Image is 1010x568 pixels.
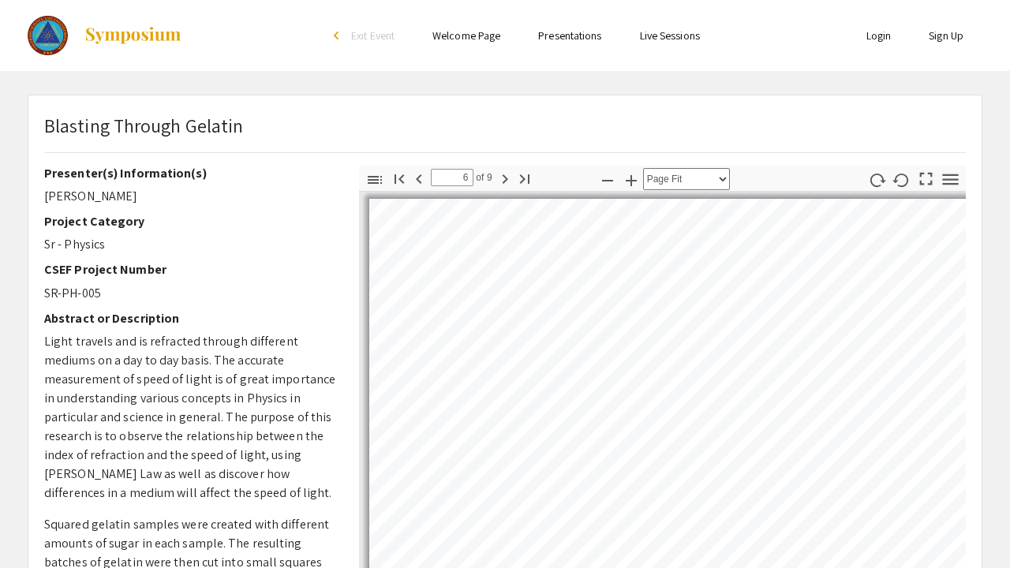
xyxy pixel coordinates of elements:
[888,168,915,191] button: Rotate Counterclockwise
[594,168,621,191] button: Zoom Out
[44,262,335,277] h2: CSEF Project Number
[473,169,492,186] span: of 9
[640,28,700,43] a: Live Sessions
[44,311,335,326] h2: Abstract or Description
[929,28,963,43] a: Sign Up
[44,332,335,503] p: Light travels and is refracted through different mediums on a day to day basis. The accurate meas...
[643,168,730,190] select: Zoom
[386,166,413,189] button: Go to First Page
[618,168,645,191] button: Zoom In
[492,166,518,189] button: Next Page
[432,28,500,43] a: Welcome Page
[44,187,335,206] p: [PERSON_NAME]
[28,16,182,55] a: The Colorado Science & Engineering Fair
[406,166,432,189] button: Previous Page
[44,214,335,229] h2: Project Category
[538,28,601,43] a: Presentations
[28,16,68,55] img: The Colorado Science & Engineering Fair
[511,166,538,189] button: Go to Last Page
[44,235,335,254] p: Sr - Physics
[44,166,335,181] h2: Presenter(s) Information(s)
[913,166,940,189] button: Switch to Presentation Mode
[44,284,335,303] p: SR-PH-005
[361,168,388,191] button: Toggle Sidebar
[334,31,343,40] div: arrow_back_ios
[431,169,473,186] input: Page
[864,168,891,191] button: Rotate Clockwise
[12,497,67,556] iframe: Chat
[351,28,395,43] span: Exit Event
[44,111,243,140] p: Blasting Through Gelatin
[866,28,892,43] a: Login
[84,26,182,45] img: Symposium by ForagerOne
[937,168,964,191] button: Tools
